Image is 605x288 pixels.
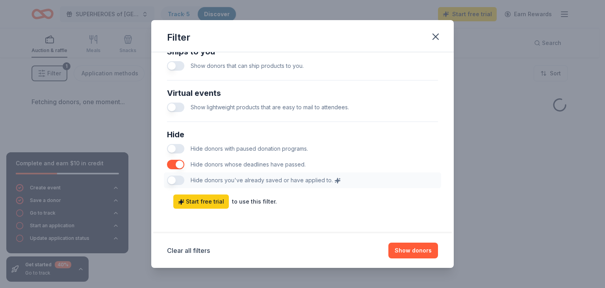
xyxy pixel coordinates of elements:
span: Hide donors with paused donation programs. [191,145,308,152]
div: to use this filter. [232,197,277,206]
div: Hide [167,128,438,141]
span: Hide donors whose deadlines have passed. [191,161,306,168]
button: Clear all filters [167,246,210,255]
div: Virtual events [167,87,438,99]
button: Show donors [388,243,438,258]
span: Show donors that can ship products to you. [191,62,304,69]
a: Start free trial [173,194,229,209]
div: Filter [167,31,190,44]
span: Show lightweight products that are easy to mail to attendees. [191,104,349,110]
span: Start free trial [178,197,224,206]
